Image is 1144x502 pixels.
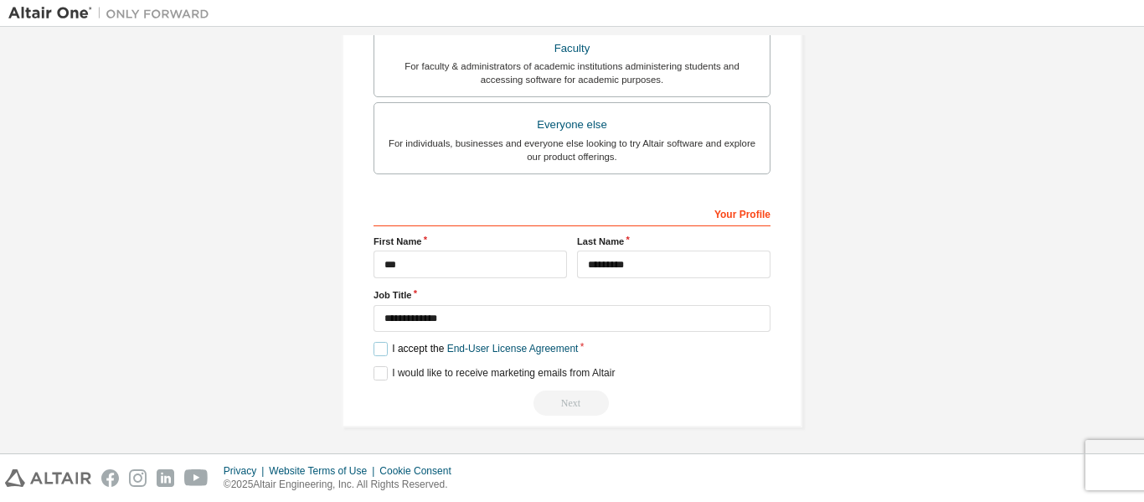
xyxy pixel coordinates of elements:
[379,464,461,478] div: Cookie Consent
[374,235,567,248] label: First Name
[184,469,209,487] img: youtube.svg
[374,288,770,302] label: Job Title
[447,343,579,355] a: End-User License Agreement
[129,469,147,487] img: instagram.svg
[384,113,760,137] div: Everyone else
[374,342,578,356] label: I accept the
[269,464,379,478] div: Website Terms of Use
[384,37,760,60] div: Faculty
[101,469,119,487] img: facebook.svg
[384,137,760,163] div: For individuals, businesses and everyone else looking to try Altair software and explore our prod...
[157,469,174,487] img: linkedin.svg
[384,60,760,86] div: For faculty & administrators of academic institutions administering students and accessing softwa...
[224,478,461,492] p: © 2025 Altair Engineering, Inc. All Rights Reserved.
[8,5,218,22] img: Altair One
[5,469,91,487] img: altair_logo.svg
[374,366,615,380] label: I would like to receive marketing emails from Altair
[224,464,269,478] div: Privacy
[374,199,770,226] div: Your Profile
[374,391,770,416] div: Read and acccept EULA to continue
[577,235,770,248] label: Last Name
